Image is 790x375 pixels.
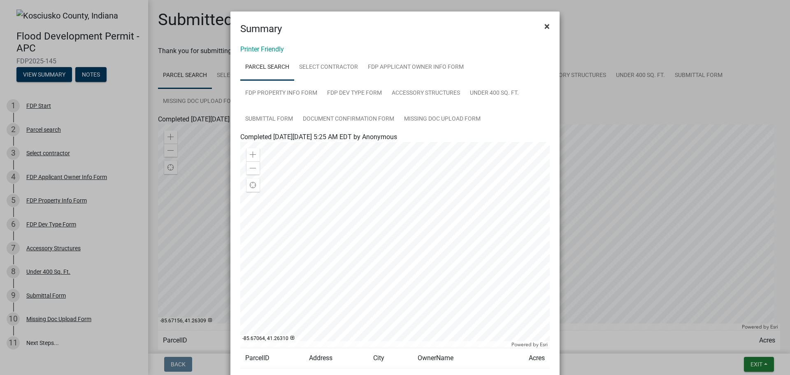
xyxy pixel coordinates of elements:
[538,15,556,38] button: Close
[294,54,363,81] a: Select contractor
[465,80,524,107] a: Under 400 Sq. Ft.
[246,161,260,175] div: Zoom out
[540,342,548,347] a: Esri
[544,21,550,32] span: ×
[368,348,413,368] td: City
[298,106,399,133] a: Document Confirmation Form
[240,45,284,53] a: Printer Friendly
[399,106,486,133] a: Missing Doc Upload Form
[509,341,550,348] div: Powered by
[240,133,397,141] span: Completed [DATE][DATE] 5:25 AM EDT by Anonymous
[523,348,550,368] td: Acres
[240,348,304,368] td: ParcelID
[240,54,294,81] a: Parcel search
[246,148,260,161] div: Zoom in
[246,179,260,192] div: Find my location
[240,21,282,36] h4: Summary
[387,80,465,107] a: Accessory Structures
[363,54,469,81] a: FDP Applicant Owner Info Form
[240,80,322,107] a: FDP Property Info Form
[413,348,523,368] td: OwnerName
[322,80,387,107] a: FDP Dev Type Form
[240,106,298,133] a: Submittal Form
[304,348,368,368] td: Address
